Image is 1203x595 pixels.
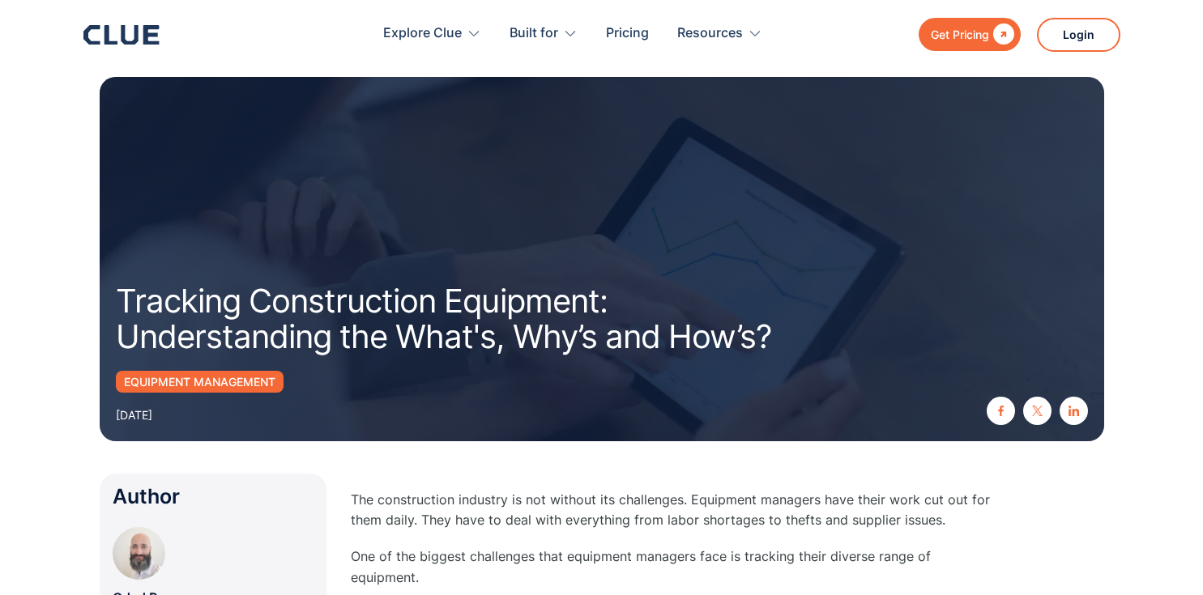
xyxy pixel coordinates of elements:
div: Built for [510,8,558,59]
h1: Tracking Construction Equipment: Understanding the What's, Why’s and How’s? [116,283,796,355]
div: [DATE] [116,405,152,425]
img: Oded Ran [113,527,165,580]
div:  [989,24,1014,45]
div: Resources [677,8,762,59]
div: Author [113,487,314,507]
img: twitter X icon [1032,406,1043,416]
img: facebook icon [996,406,1006,416]
a: Get Pricing [919,18,1021,51]
div: Built for [510,8,578,59]
a: Login [1037,18,1120,52]
img: linkedin icon [1069,406,1079,416]
p: The construction industry is not without its challenges. Equipment managers have their work cut o... [351,490,999,530]
a: Equipment Management [116,371,284,393]
div: Explore Clue [383,8,481,59]
div: Explore Clue [383,8,462,59]
div: Resources [677,8,743,59]
a: Pricing [606,8,649,59]
div: Get Pricing [931,24,989,45]
p: One of the biggest challenges that equipment managers face is tracking their diverse range of equ... [351,546,999,587]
